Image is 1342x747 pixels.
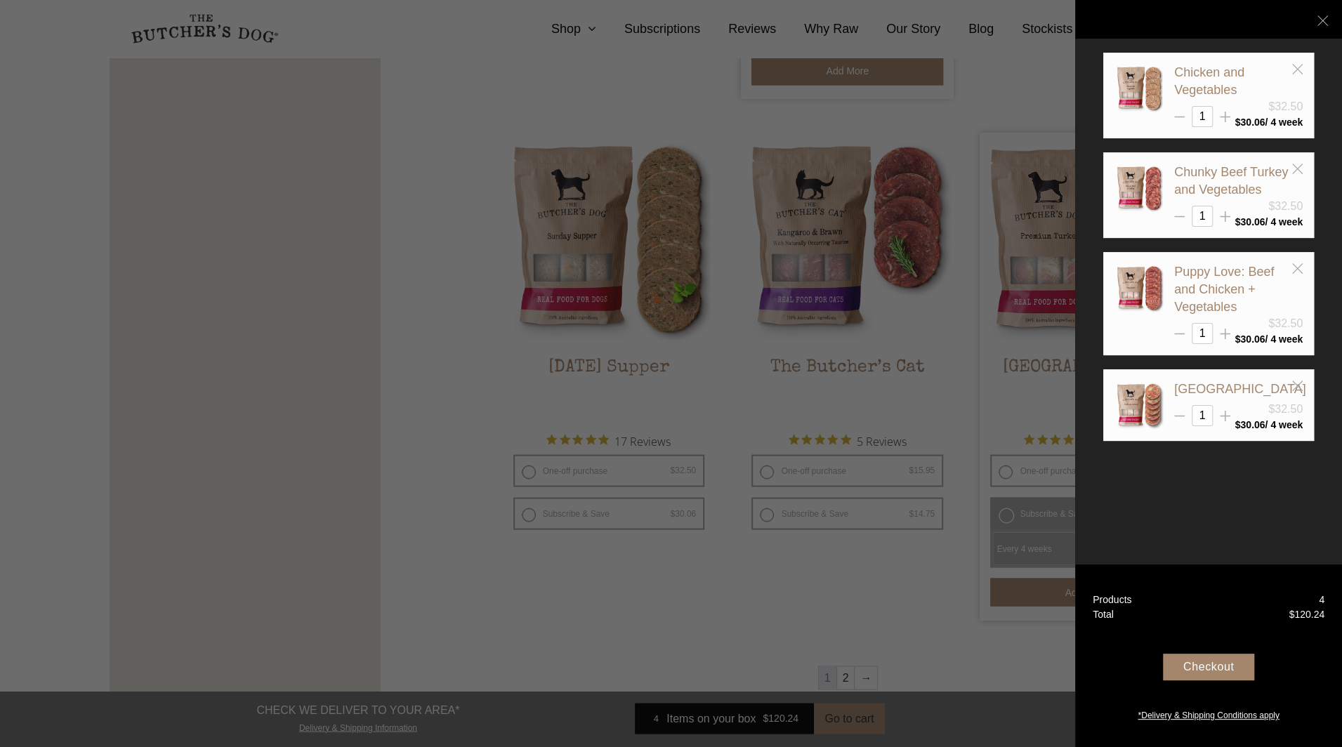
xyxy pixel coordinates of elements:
[1114,164,1164,213] img: Chunky Beef Turkey and Vegetables
[1235,216,1265,227] bdi: 30.06
[1319,593,1324,607] div: 4
[1235,217,1303,227] div: / 4 week
[1075,706,1342,722] a: *Delivery & Shipping Conditions apply
[1289,609,1294,620] span: $
[1174,65,1244,97] a: Chicken and Vegetables
[1235,333,1240,345] span: $
[1289,609,1324,620] bdi: 120.24
[1235,334,1303,344] div: / 4 week
[1235,333,1265,345] bdi: 30.06
[1093,593,1131,607] div: Products
[1235,117,1240,128] span: $
[1114,263,1164,312] img: Puppy Love: Beef and Chicken + Vegetables
[1235,117,1303,127] div: / 4 week
[1235,420,1303,430] div: / 4 week
[1235,216,1240,227] span: $
[1075,564,1342,747] a: Products 4 Total $120.24 Checkout
[1268,401,1303,418] div: $32.50
[1174,382,1305,396] a: [GEOGRAPHIC_DATA]
[1174,165,1288,197] a: Chunky Beef Turkey and Vegetables
[1174,265,1274,314] a: Puppy Love: Beef and Chicken + Vegetables
[1114,381,1164,430] img: Turkey
[1093,607,1114,622] div: Total
[1235,419,1265,430] bdi: 30.06
[1163,654,1254,680] div: Checkout
[1268,98,1303,115] div: $32.50
[1268,198,1303,215] div: $32.50
[1235,419,1240,430] span: $
[1114,64,1164,113] img: Chicken and Vegetables
[1235,117,1265,128] bdi: 30.06
[1268,315,1303,332] div: $32.50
